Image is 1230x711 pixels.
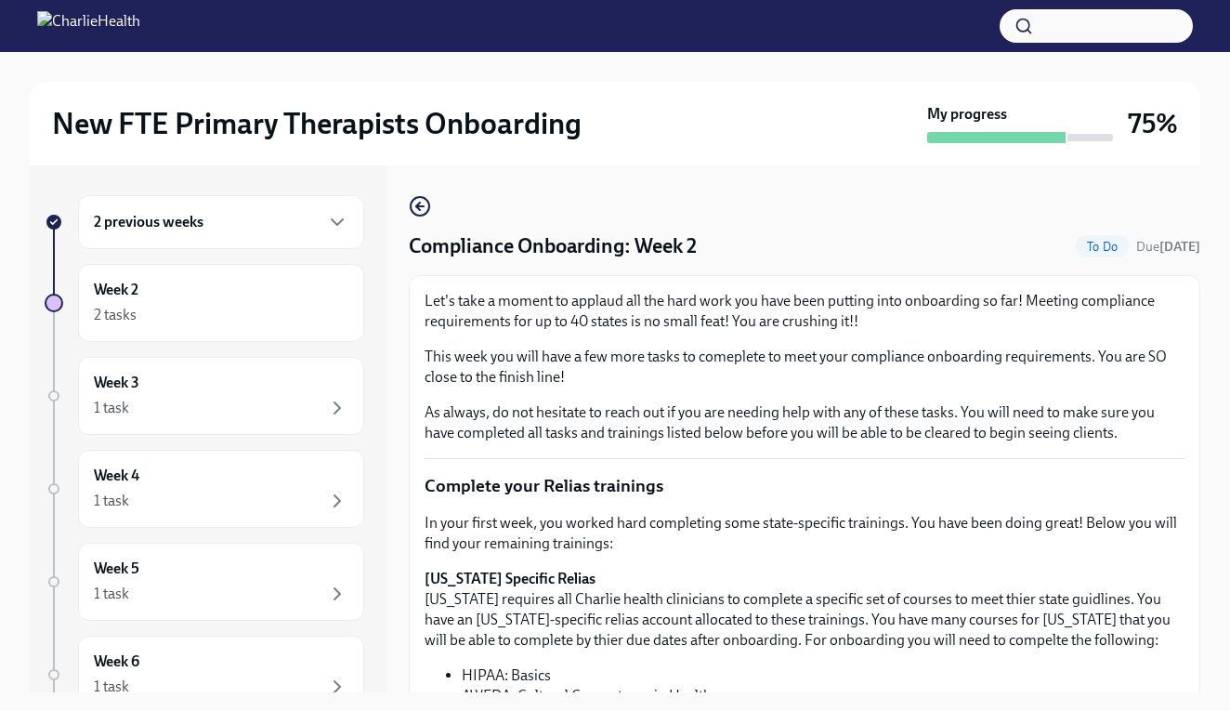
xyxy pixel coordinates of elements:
[409,232,697,260] h4: Compliance Onboarding: Week 2
[1136,239,1200,255] span: Due
[1136,238,1200,256] span: August 30th, 2025 10:00
[94,466,139,486] h6: Week 4
[425,291,1184,332] p: Let's take a moment to applaud all the hard work you have been putting into onboarding so far! Me...
[94,305,137,325] div: 2 tasks
[45,450,364,528] a: Week 41 task
[94,491,129,511] div: 1 task
[425,347,1184,388] p: This week you will have a few more tasks to comeplete to meet your compliance onboarding requirem...
[78,195,364,249] div: 2 previous weeks
[425,513,1184,554] p: In your first week, you worked hard completing some state-specific trainings. You have been doing...
[425,569,1184,651] p: [US_STATE] requires all Charlie health clinicians to complete a specific set of courses to meet t...
[94,584,129,604] div: 1 task
[425,402,1184,443] p: As always, do not hesitate to reach out if you are needing help with any of these tasks. You will...
[94,398,129,418] div: 1 task
[45,357,364,435] a: Week 31 task
[94,212,203,232] h6: 2 previous weeks
[1076,240,1129,254] span: To Do
[52,105,582,142] h2: New FTE Primary Therapists Onboarding
[425,570,595,587] strong: [US_STATE] Specific Relias
[94,559,139,579] h6: Week 5
[94,280,138,300] h6: Week 2
[37,11,140,41] img: CharlieHealth
[1128,107,1178,140] h3: 75%
[94,677,129,697] div: 1 task
[425,474,1184,498] p: Complete your Relias trainings
[94,373,139,393] h6: Week 3
[45,264,364,342] a: Week 22 tasks
[462,665,1184,686] li: HIPAA: Basics
[45,543,364,621] a: Week 51 task
[94,652,139,672] h6: Week 6
[462,686,1184,706] li: AWFDA: Cultural Competency in Healthcare
[927,104,1007,125] strong: My progress
[1159,239,1200,255] strong: [DATE]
